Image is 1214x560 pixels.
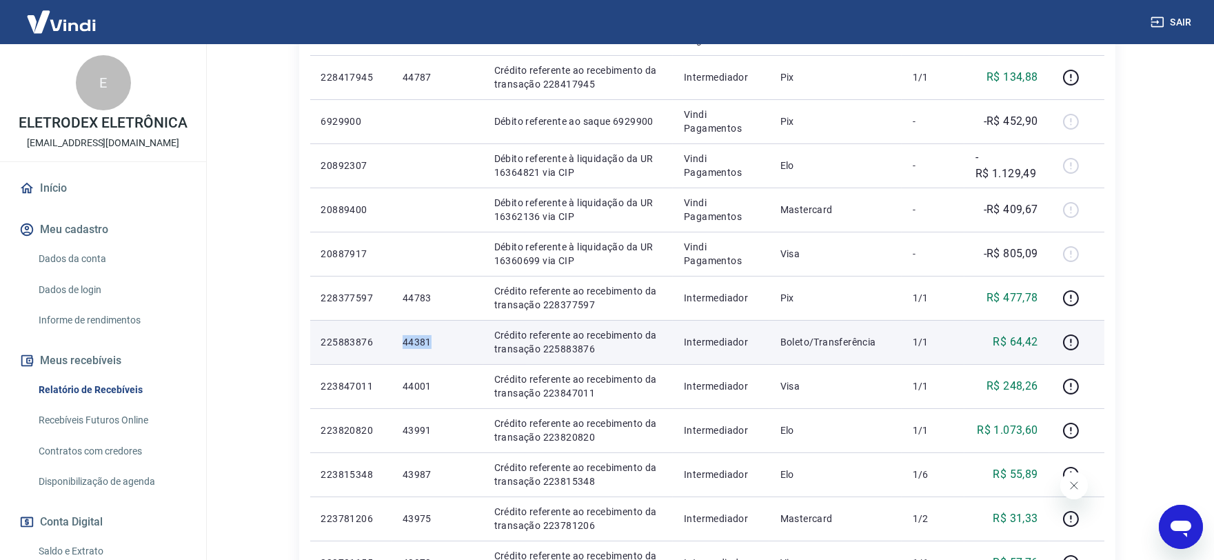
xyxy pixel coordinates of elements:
p: Visa [780,247,891,261]
p: Pix [780,291,891,305]
a: Disponibilização de agenda [33,468,190,496]
button: Meus recebíveis [17,346,190,376]
p: Mastercard [780,512,891,526]
p: Débito referente à liquidação da UR 16362136 via CIP [494,196,662,223]
p: Intermediador [684,379,758,393]
p: R$ 1.073,60 [977,422,1038,439]
p: 1/1 [913,423,953,437]
p: Boleto/Transferência [780,335,891,349]
img: Vindi [17,1,106,43]
a: Informe de rendimentos [33,306,190,334]
p: 44783 [403,291,472,305]
p: Intermediador [684,70,758,84]
span: Olá! Precisa de ajuda? [8,10,116,21]
p: Crédito referente ao recebimento da transação 223847011 [494,372,662,400]
p: 20887917 [321,247,381,261]
p: 6929900 [321,114,381,128]
button: Meu cadastro [17,214,190,245]
p: Elo [780,159,891,172]
a: Relatório de Recebíveis [33,376,190,404]
p: 1/1 [913,379,953,393]
p: Pix [780,70,891,84]
p: Crédito referente ao recebimento da transação 228377597 [494,284,662,312]
p: Vindi Pagamentos [684,240,758,268]
p: 1/1 [913,291,953,305]
p: 44787 [403,70,472,84]
a: Contratos com credores [33,437,190,466]
p: Intermediador [684,291,758,305]
p: -R$ 805,09 [984,246,1038,262]
p: 43975 [403,512,472,526]
p: R$ 31,33 [993,510,1038,527]
button: Sair [1148,10,1197,35]
p: Crédito referente ao recebimento da transação 225883876 [494,328,662,356]
p: 223820820 [321,423,381,437]
p: Elo [780,423,891,437]
p: 43987 [403,468,472,481]
p: R$ 134,88 [987,69,1038,86]
p: Intermediador [684,335,758,349]
p: - [913,203,953,217]
p: R$ 477,78 [987,290,1038,306]
p: 1/2 [913,512,953,526]
p: 228377597 [321,291,381,305]
p: 223815348 [321,468,381,481]
iframe: Fechar mensagem [1060,472,1088,499]
p: Vindi Pagamentos [684,108,758,135]
p: Pix [780,114,891,128]
p: -R$ 452,90 [984,113,1038,130]
p: 223781206 [321,512,381,526]
p: - [913,247,953,261]
a: Dados de login [33,276,190,304]
p: Intermediador [684,423,758,437]
p: Crédito referente ao recebimento da transação 223781206 [494,505,662,532]
p: 223847011 [321,379,381,393]
p: Visa [780,379,891,393]
p: -R$ 1.129,49 [975,149,1038,182]
p: - [913,114,953,128]
p: Vindi Pagamentos [684,196,758,223]
p: ELETRODEX ELETRÔNICA [19,116,187,130]
p: 44381 [403,335,472,349]
p: 1/1 [913,70,953,84]
p: 225883876 [321,335,381,349]
p: Elo [780,468,891,481]
p: - [913,159,953,172]
p: R$ 248,26 [987,378,1038,394]
p: [EMAIL_ADDRESS][DOMAIN_NAME] [27,136,179,150]
p: 44001 [403,379,472,393]
p: Intermediador [684,512,758,526]
iframe: Botão para abrir a janela de mensagens [1159,505,1203,549]
p: Débito referente à liquidação da UR 16360699 via CIP [494,240,662,268]
p: R$ 55,89 [993,466,1038,483]
p: Intermediador [684,468,758,481]
a: Dados da conta [33,245,190,273]
p: 1/1 [913,335,953,349]
p: 20889400 [321,203,381,217]
a: Início [17,173,190,203]
button: Conta Digital [17,507,190,537]
p: -R$ 409,67 [984,201,1038,218]
p: 1/6 [913,468,953,481]
p: 43991 [403,423,472,437]
div: E [76,55,131,110]
p: Vindi Pagamentos [684,152,758,179]
p: Crédito referente ao recebimento da transação 223815348 [494,461,662,488]
a: Recebíveis Futuros Online [33,406,190,434]
p: 20892307 [321,159,381,172]
p: Débito referente ao saque 6929900 [494,114,662,128]
p: 228417945 [321,70,381,84]
p: Mastercard [780,203,891,217]
p: Débito referente à liquidação da UR 16364821 via CIP [494,152,662,179]
p: Crédito referente ao recebimento da transação 228417945 [494,63,662,91]
p: R$ 64,42 [993,334,1038,350]
p: Crédito referente ao recebimento da transação 223820820 [494,417,662,444]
